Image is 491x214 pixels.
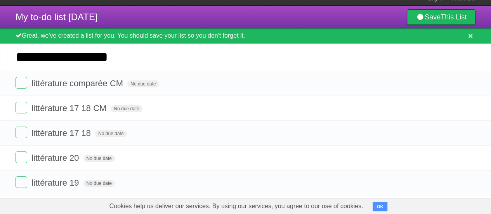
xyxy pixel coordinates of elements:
span: No due date [83,155,115,162]
span: Cookies help us deliver our services. By using our services, you agree to our use of cookies. [102,198,371,214]
label: Done [16,102,27,113]
span: littérature 20 [31,153,81,163]
span: littérature 17 18 [31,128,93,138]
label: Done [16,176,27,188]
span: No due date [111,105,142,112]
span: littérature comparée CM [31,78,125,88]
label: Done [16,151,27,163]
span: No due date [83,180,115,187]
a: SaveThis List [407,9,475,25]
button: OK [373,202,388,211]
label: Done [16,127,27,138]
span: littérature 19 [31,178,81,188]
span: No due date [127,80,159,87]
label: Done [16,77,27,89]
span: My to-do list [DATE] [16,12,98,22]
b: This List [441,13,467,21]
span: littérature 17 18 CM [31,103,108,113]
span: No due date [95,130,127,137]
